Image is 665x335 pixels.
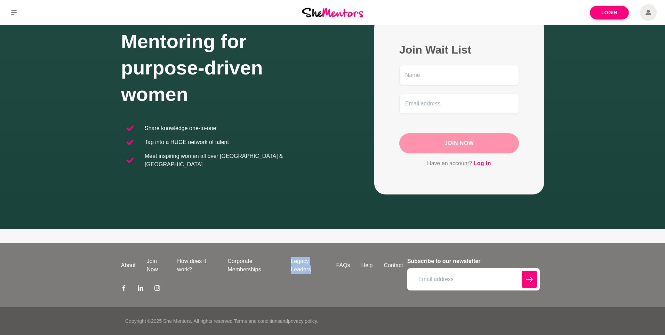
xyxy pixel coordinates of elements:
[407,257,540,265] h4: Subscribe to our newsletter
[141,257,171,274] a: Join Now
[399,43,519,57] h2: Join Wait List
[193,318,318,325] p: All rights reserved. and .
[154,285,160,293] a: Instagram
[285,257,330,274] a: Legacy Leaders
[378,261,409,270] a: Contact
[331,261,356,270] a: FAQs
[288,318,317,324] a: privacy policy
[125,318,192,325] p: Copyright © 2025 She Mentors .
[302,8,363,17] img: She Mentors Logo
[171,257,222,274] a: How does it work?
[145,152,327,169] p: Meet inspiring women all over [GEOGRAPHIC_DATA] & [GEOGRAPHIC_DATA]
[138,285,143,293] a: LinkedIn
[234,318,280,324] a: Terms and conditions
[356,261,378,270] a: Help
[399,159,519,168] p: Have an account?
[399,94,519,114] input: Email address
[145,124,216,133] p: Share knowledge one-to-one
[399,65,519,85] input: Name
[407,268,540,290] input: Email address
[121,28,332,107] h1: Mentoring for purpose-driven women
[115,261,141,270] a: About
[222,257,285,274] a: Corporate Memberships
[121,285,127,293] a: Facebook
[145,138,229,146] p: Tap into a HUGE network of talent
[590,6,629,19] a: Login
[474,159,491,168] a: Log In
